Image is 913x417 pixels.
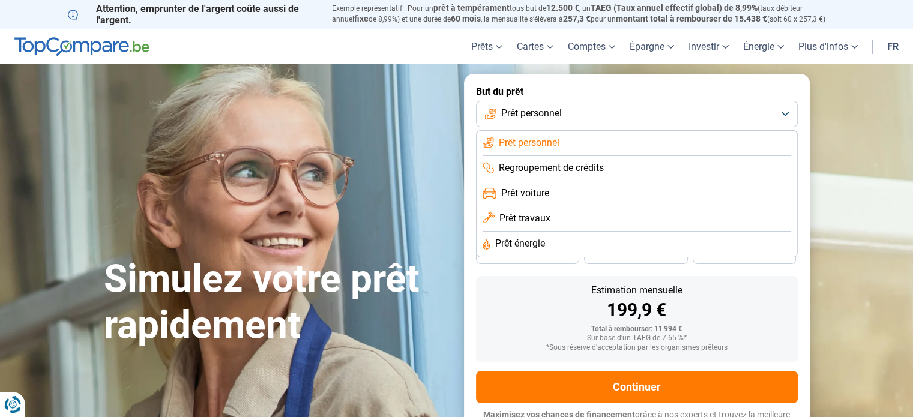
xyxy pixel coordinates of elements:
[433,3,510,13] span: prêt à tempérament
[791,29,865,64] a: Plus d'infos
[486,301,788,319] div: 199,9 €
[880,29,906,64] a: fr
[464,29,510,64] a: Prêts
[68,3,318,26] p: Attention, emprunter de l'argent coûte aussi de l'argent.
[501,187,549,200] span: Prêt voiture
[476,371,798,403] button: Continuer
[486,344,788,352] div: *Sous réserve d'acceptation par les organismes prêteurs
[476,101,798,127] button: Prêt personnel
[486,334,788,343] div: Sur base d'un TAEG de 7.65 %*
[495,237,545,250] span: Prêt énergie
[681,29,736,64] a: Investir
[622,29,681,64] a: Épargne
[731,251,758,259] span: 24 mois
[499,161,604,175] span: Regroupement de crédits
[451,14,481,23] span: 60 mois
[14,37,149,56] img: TopCompare
[499,136,559,149] span: Prêt personnel
[354,14,369,23] span: fixe
[499,212,550,225] span: Prêt travaux
[736,29,791,64] a: Énergie
[104,256,450,349] h1: Simulez votre prêt rapidement
[546,3,579,13] span: 12.500 €
[622,251,649,259] span: 30 mois
[563,14,591,23] span: 257,3 €
[616,14,767,23] span: montant total à rembourser de 15.438 €
[486,286,788,295] div: Estimation mensuelle
[476,86,798,97] label: But du prêt
[501,107,562,120] span: Prêt personnel
[514,251,541,259] span: 36 mois
[561,29,622,64] a: Comptes
[510,29,561,64] a: Cartes
[332,3,846,25] p: Exemple représentatif : Pour un tous but de , un (taux débiteur annuel de 8,99%) et une durée de ...
[591,3,758,13] span: TAEG (Taux annuel effectif global) de 8,99%
[486,325,788,334] div: Total à rembourser: 11 994 €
